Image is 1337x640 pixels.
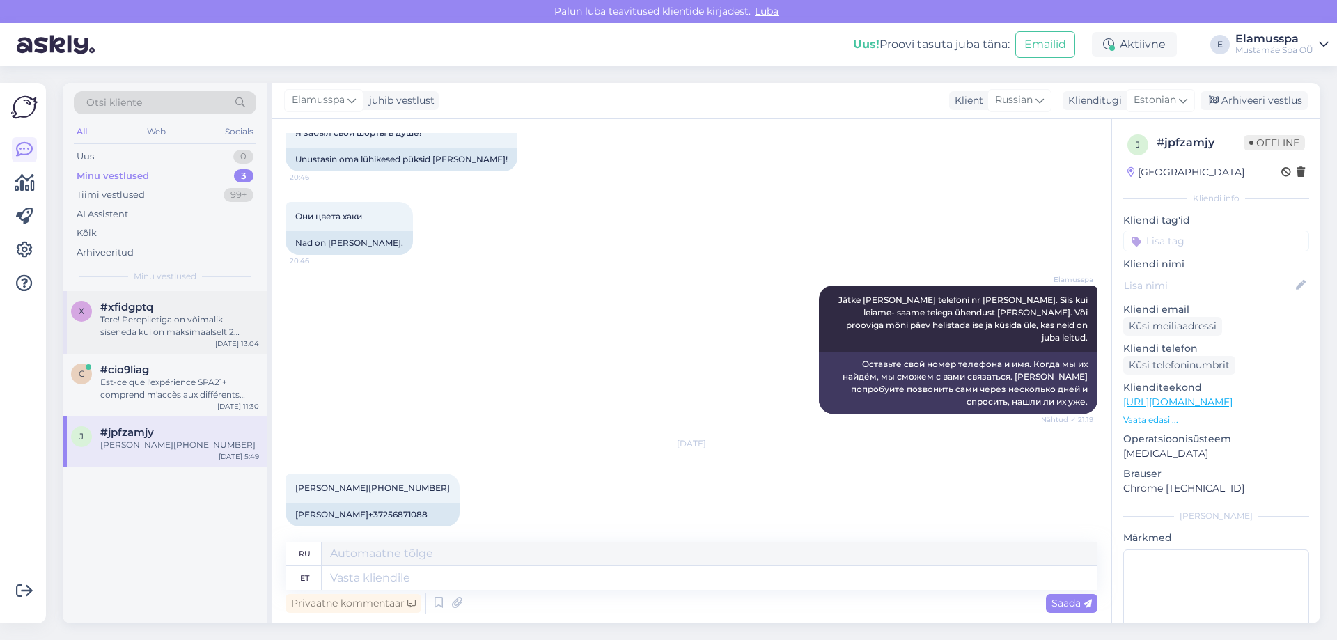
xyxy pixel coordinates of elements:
div: [DATE] 13:04 [215,338,259,349]
div: 99+ [224,188,253,202]
div: Elamusspa [1235,33,1313,45]
div: [PERSON_NAME] [1123,510,1309,522]
span: #xfidgptq [100,301,153,313]
div: [GEOGRAPHIC_DATA] [1127,165,1244,180]
div: Proovi tasuta juba täna: [853,36,1010,53]
span: 5:49 [290,527,342,538]
div: [DATE] 5:49 [219,451,259,462]
div: Arhiveeri vestlus [1201,91,1308,110]
span: #jpfzamjy [100,426,154,439]
div: [PERSON_NAME]+37256871088 [286,503,460,526]
div: Tiimi vestlused [77,188,145,202]
p: Märkmed [1123,531,1309,545]
div: All [74,123,90,141]
span: Elamusspa [292,93,345,108]
span: Offline [1244,135,1305,150]
span: Я забыл свои шорты в душе! [295,127,421,138]
p: Kliendi email [1123,302,1309,317]
p: Kliendi tag'id [1123,213,1309,228]
a: [URL][DOMAIN_NAME] [1123,396,1233,408]
div: Arhiveeritud [77,246,134,260]
p: Vaata edasi ... [1123,414,1309,426]
div: Klient [949,93,983,108]
span: Estonian [1134,93,1176,108]
div: et [300,566,309,590]
span: Nähtud ✓ 21:19 [1041,414,1093,425]
div: ru [299,542,311,565]
p: Chrome [TECHNICAL_ID] [1123,481,1309,496]
span: #cio9liag [100,364,149,376]
span: x [79,306,84,316]
div: Küsi meiliaadressi [1123,317,1222,336]
div: Uus [77,150,94,164]
div: Küsi telefoninumbrit [1123,356,1235,375]
span: Luba [751,5,783,17]
div: Nad on [PERSON_NAME]. [286,231,413,255]
a: ElamusspaMustamäe Spa OÜ [1235,33,1329,56]
span: j [1136,139,1140,150]
span: c [79,368,85,379]
div: Socials [222,123,256,141]
div: Unustasin oma lühikesed püksid [PERSON_NAME]! [286,148,517,171]
span: [PERSON_NAME][PHONE_NUMBER] [295,483,450,493]
div: 3 [234,169,253,183]
span: Russian [995,93,1033,108]
p: [MEDICAL_DATA] [1123,446,1309,461]
span: j [79,431,84,442]
div: AI Assistent [77,208,128,221]
div: Tere! Perepiletiga on võimalik siseneda kui on maksimaalselt 2 täiskavanut ja 3 last. Teil tuleks... [100,313,259,338]
b: Uus! [853,38,879,51]
div: Privaatne kommentaar [286,594,421,613]
div: Klienditugi [1063,93,1122,108]
div: Est-ce que l'expérience SPA21+ comprend m'accès aux différents saunas en plus de la piscine ? [100,376,259,401]
div: [PERSON_NAME][PHONE_NUMBER] [100,439,259,451]
span: Minu vestlused [134,270,196,283]
input: Lisa tag [1123,231,1309,251]
img: Askly Logo [11,94,38,120]
button: Emailid [1015,31,1075,58]
span: Elamusspa [1041,274,1093,285]
div: 0 [233,150,253,164]
span: Jätke [PERSON_NAME] telefoni nr [PERSON_NAME]. Siis kui leiame- saame teiega ühendust [PERSON_NAM... [838,295,1090,343]
span: Они цвета хаки [295,211,362,221]
div: Web [144,123,169,141]
div: [DATE] [286,437,1097,450]
input: Lisa nimi [1124,278,1293,293]
p: Operatsioonisüsteem [1123,432,1309,446]
div: # jpfzamjy [1157,134,1244,151]
p: Brauser [1123,467,1309,481]
span: Saada [1051,597,1092,609]
div: E [1210,35,1230,54]
div: [DATE] 11:30 [217,401,259,412]
span: 20:46 [290,172,342,182]
p: Kliendi telefon [1123,341,1309,356]
div: Mustamäe Spa OÜ [1235,45,1313,56]
p: Klienditeekond [1123,380,1309,395]
div: Kliendi info [1123,192,1309,205]
p: Kliendi nimi [1123,257,1309,272]
div: Kõik [77,226,97,240]
div: Оставьте свой номер телефона и имя. Когда мы их найдём, мы сможем с вами связаться. [PERSON_NAME]... [819,352,1097,414]
div: Aktiivne [1092,32,1177,57]
div: Minu vestlused [77,169,149,183]
span: Otsi kliente [86,95,142,110]
div: juhib vestlust [363,93,435,108]
span: 20:46 [290,256,342,266]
